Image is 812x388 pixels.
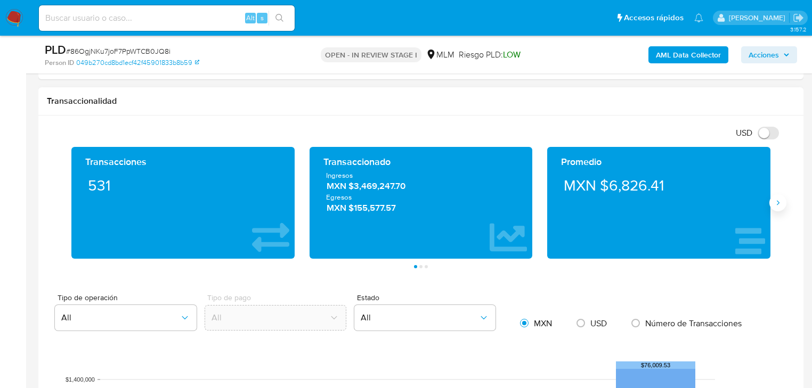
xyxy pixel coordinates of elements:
span: LOW [503,48,521,61]
button: AML Data Collector [648,46,728,63]
a: Salir [793,12,804,23]
span: Riesgo PLD: [459,49,521,61]
span: Acciones [749,46,779,63]
p: erika.juarez@mercadolibre.com.mx [729,13,789,23]
p: OPEN - IN REVIEW STAGE I [321,47,421,62]
div: MLM [426,49,454,61]
span: Accesos rápidos [624,12,684,23]
b: AML Data Collector [656,46,721,63]
span: Alt [246,13,255,23]
input: Buscar usuario o caso... [39,11,295,25]
button: Acciones [741,46,797,63]
h1: Transaccionalidad [47,96,795,106]
span: # 86OgjNKu7joF7PpWTCB0JQ8i [66,46,170,56]
b: Person ID [45,58,74,68]
b: PLD [45,41,66,58]
a: 049b270cd8bd1ecf42f45901833b8b59 [76,58,199,68]
a: Notificaciones [694,13,703,22]
span: 3.157.2 [790,25,807,34]
span: s [261,13,264,23]
button: search-icon [269,11,290,26]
